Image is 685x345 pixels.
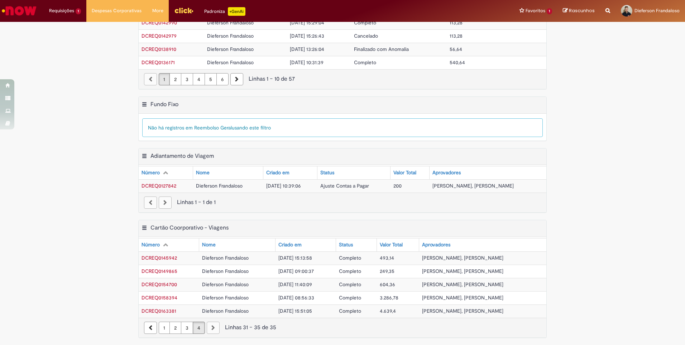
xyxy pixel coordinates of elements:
span: DCREQ0142990 [142,19,177,26]
span: Dieferson Frandaloso [202,281,249,288]
span: Dieferson Frandaloso [202,294,249,301]
a: Abrir Registro: DCREQ0142990 [142,19,177,26]
span: Cancelado [354,33,378,39]
div: Aprovadores [432,169,461,176]
span: DCREQ0138910 [142,46,176,52]
span: Despesas Corporativas [92,7,142,14]
button: Adiantamento de Viagem Menu de contexto [142,152,147,162]
button: Fundo Fixo Menu de contexto [142,101,147,110]
a: Abrir Registro: DCREQ0158394 [142,294,177,301]
span: Completo [354,59,376,66]
a: Página 1 [159,322,170,334]
div: Nome [202,241,216,249]
h2: Fundo Fixo [150,101,178,108]
span: 56,64 [450,46,462,52]
span: Dieferson Frandaloso [207,33,254,39]
span: [DATE] 08:56:33 [278,294,314,301]
span: 3.286,78 [380,294,398,301]
span: Completo [339,255,361,261]
span: Completo [339,281,361,288]
span: Completo [339,268,361,274]
span: [PERSON_NAME], [PERSON_NAME] [422,268,503,274]
a: Abrir Registro: DCREQ0154700 [142,281,177,288]
span: 1 [76,8,81,14]
nav: paginação [139,318,546,337]
span: DCREQ0127842 [142,183,176,189]
span: 604,36 [380,281,395,288]
a: Página 2 [169,322,181,334]
span: Completo [339,308,361,314]
span: Dieferson Frandaloso [196,183,243,189]
span: [DATE] 09:00:37 [278,268,314,274]
span: Dieferson Frandaloso [634,8,680,14]
span: Dieferson Frandaloso [207,59,254,66]
a: Abrir Registro: DCREQ0163381 [142,308,176,314]
span: Dieferson Frandaloso [207,46,254,52]
span: [DATE] 10:31:39 [290,59,324,66]
span: [DATE] 15:51:05 [278,308,312,314]
span: DCREQ0142979 [142,33,177,39]
a: Página 2 [169,73,181,85]
span: Dieferson Frandaloso [207,19,254,26]
a: Abrir Registro: DCREQ0149865 [142,268,177,274]
div: Padroniza [204,7,245,16]
span: 4.639,4 [380,308,396,314]
div: Criado em [266,169,289,176]
p: +GenAi [228,7,245,16]
a: Página 3 [181,73,193,85]
div: Linhas 1 − 1 de 1 [144,198,541,207]
div: Aprovadores [422,241,450,249]
a: Abrir Registro: DCREQ0138910 [142,46,176,52]
span: Completo [354,19,376,26]
a: Abrir Registro: DCREQ0142979 [142,33,177,39]
span: Ajuste Contas a Pagar [320,183,369,189]
span: Requisições [49,7,74,14]
span: DCREQ0163381 [142,308,176,314]
h2: Cartão Coorporativo - Viagens [150,224,229,231]
span: 493,14 [380,255,394,261]
span: [DATE] 15:29:04 [290,19,324,26]
span: [PERSON_NAME], [PERSON_NAME] [422,294,503,301]
div: Linhas 31 − 35 de 35 [144,323,541,332]
span: [PERSON_NAME], [PERSON_NAME] [432,183,514,189]
span: 200 [393,183,402,189]
span: 113,28 [450,33,463,39]
span: Completo [339,294,361,301]
span: Dieferson Frandaloso [202,268,249,274]
span: [DATE] 13:26:04 [290,46,324,52]
span: More [152,7,163,14]
a: Página 4 [193,73,205,85]
span: usando este filtro [232,124,271,131]
a: Página 1 [159,73,170,85]
span: [DATE] 15:13:58 [278,255,312,261]
a: Página 4 [193,322,205,334]
span: [DATE] 15:26:43 [290,33,324,39]
span: 249,35 [380,268,394,274]
span: 540,64 [450,59,465,66]
div: Linhas 1 − 10 de 57 [144,75,541,83]
span: [DATE] 10:39:06 [266,183,301,189]
a: Página 5 [205,73,217,85]
span: Dieferson Frandaloso [202,308,249,314]
div: Status [320,169,334,176]
a: Abrir Registro: DCREQ0145942 [142,255,177,261]
div: Número [142,169,160,176]
img: click_logo_yellow_360x200.png [174,5,193,16]
span: [PERSON_NAME], [PERSON_NAME] [422,308,503,314]
img: ServiceNow [1,4,38,18]
div: Número [142,241,160,249]
a: Página 6 [216,73,229,85]
div: Status [339,241,353,249]
div: Valor Total [380,241,403,249]
a: Abrir Registro: DCREQ0136171 [142,59,175,66]
span: 1 [547,8,552,14]
span: DCREQ0136171 [142,59,175,66]
nav: paginação [139,69,546,89]
span: [PERSON_NAME], [PERSON_NAME] [422,255,503,261]
nav: paginação [139,193,546,212]
a: Página anterior [144,322,157,334]
h2: Adiantamento de Viagem [150,152,214,160]
span: Favoritos [526,7,545,14]
div: Valor Total [393,169,416,176]
span: Rascunhos [569,7,595,14]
